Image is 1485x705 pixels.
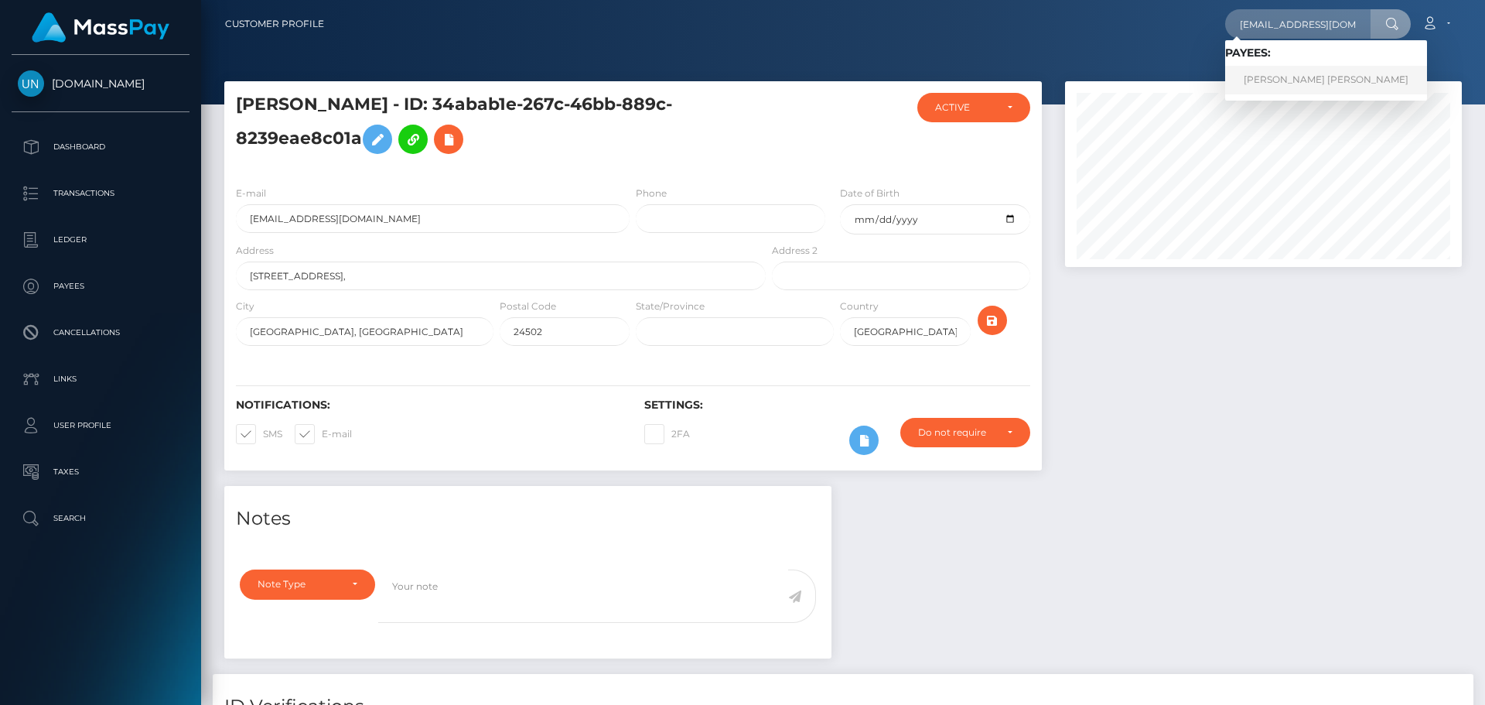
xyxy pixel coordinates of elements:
input: Search... [1225,9,1371,39]
a: [PERSON_NAME] [PERSON_NAME] [1225,66,1427,94]
label: SMS [236,424,282,444]
h5: [PERSON_NAME] - ID: 34abab1e-267c-46bb-889c-8239eae8c01a [236,93,757,162]
p: Payees [18,275,183,298]
label: E-mail [236,187,266,200]
label: Postal Code [500,299,556,313]
h6: Payees: [1225,46,1427,60]
p: Ledger [18,228,183,252]
h6: Settings: [644,399,1029,412]
a: Cancellations [12,313,189,352]
a: Links [12,360,189,399]
p: Cancellations [18,321,183,344]
label: E-mail [295,424,352,444]
a: Customer Profile [225,8,324,40]
a: Taxes [12,453,189,491]
h6: Notifications: [236,399,621,412]
label: Phone [636,187,667,200]
span: [DOMAIN_NAME] [12,77,189,91]
a: Dashboard [12,128,189,166]
p: Links [18,368,183,391]
button: Do not require [900,418,1030,447]
label: Country [840,299,879,313]
a: User Profile [12,406,189,445]
div: Note Type [258,578,340,590]
p: User Profile [18,414,183,437]
a: Payees [12,267,189,306]
div: Do not require [918,426,995,439]
p: Dashboard [18,135,183,159]
a: Transactions [12,174,189,213]
a: Ledger [12,221,189,259]
label: State/Province [636,299,705,313]
button: Note Type [240,570,375,599]
img: MassPay Logo [32,12,169,43]
label: Date of Birth [840,187,900,200]
img: Unlockt.me [18,70,44,97]
div: ACTIVE [935,101,995,114]
label: 2FA [644,424,690,444]
p: Search [18,507,183,530]
p: Taxes [18,460,183,484]
h4: Notes [236,505,820,532]
label: City [236,299,254,313]
a: Search [12,499,189,538]
p: Transactions [18,182,183,205]
button: ACTIVE [917,93,1030,122]
label: Address 2 [772,244,818,258]
label: Address [236,244,274,258]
